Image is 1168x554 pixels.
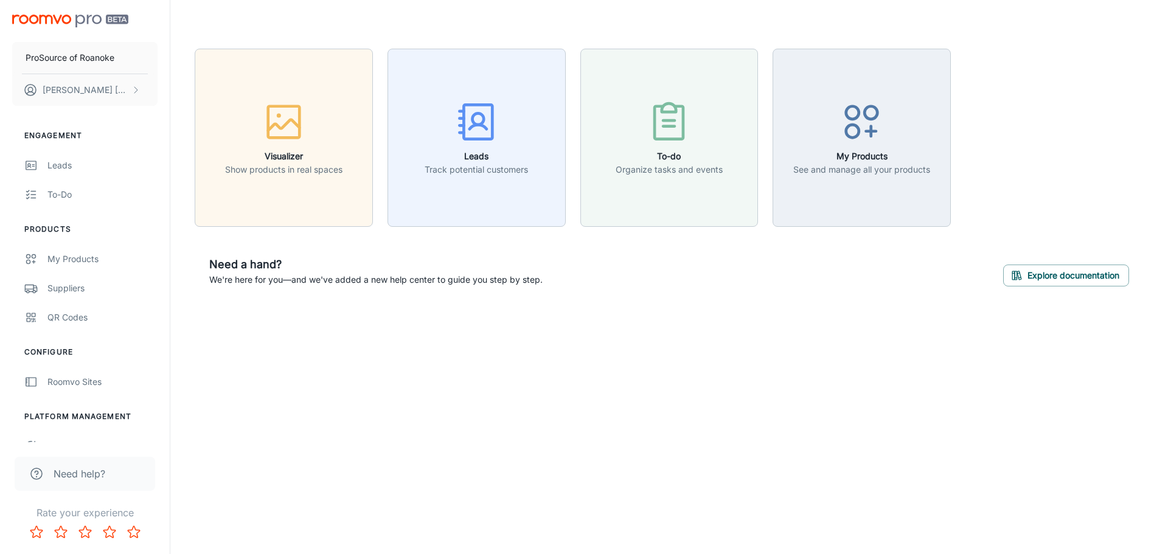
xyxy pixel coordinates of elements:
[47,188,158,201] div: To-do
[195,49,373,227] button: VisualizerShow products in real spaces
[580,131,759,143] a: To-doOrganize tasks and events
[12,15,128,27] img: Roomvo PRO Beta
[209,273,543,286] p: We're here for you—and we've added a new help center to guide you step by step.
[225,150,342,163] h6: Visualizer
[47,311,158,324] div: QR Codes
[388,49,566,227] button: LeadsTrack potential customers
[425,150,528,163] h6: Leads
[47,282,158,295] div: Suppliers
[580,49,759,227] button: To-doOrganize tasks and events
[26,51,114,64] p: ProSource of Roanoke
[616,163,723,176] p: Organize tasks and events
[773,49,951,227] button: My ProductsSee and manage all your products
[388,131,566,143] a: LeadsTrack potential customers
[425,163,528,176] p: Track potential customers
[616,150,723,163] h6: To-do
[12,42,158,74] button: ProSource of Roanoke
[793,163,930,176] p: See and manage all your products
[793,150,930,163] h6: My Products
[1003,268,1129,280] a: Explore documentation
[12,74,158,106] button: [PERSON_NAME] [PERSON_NAME]
[209,256,543,273] h6: Need a hand?
[1003,265,1129,286] button: Explore documentation
[47,159,158,172] div: Leads
[225,163,342,176] p: Show products in real spaces
[47,252,158,266] div: My Products
[773,131,951,143] a: My ProductsSee and manage all your products
[43,83,128,97] p: [PERSON_NAME] [PERSON_NAME]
